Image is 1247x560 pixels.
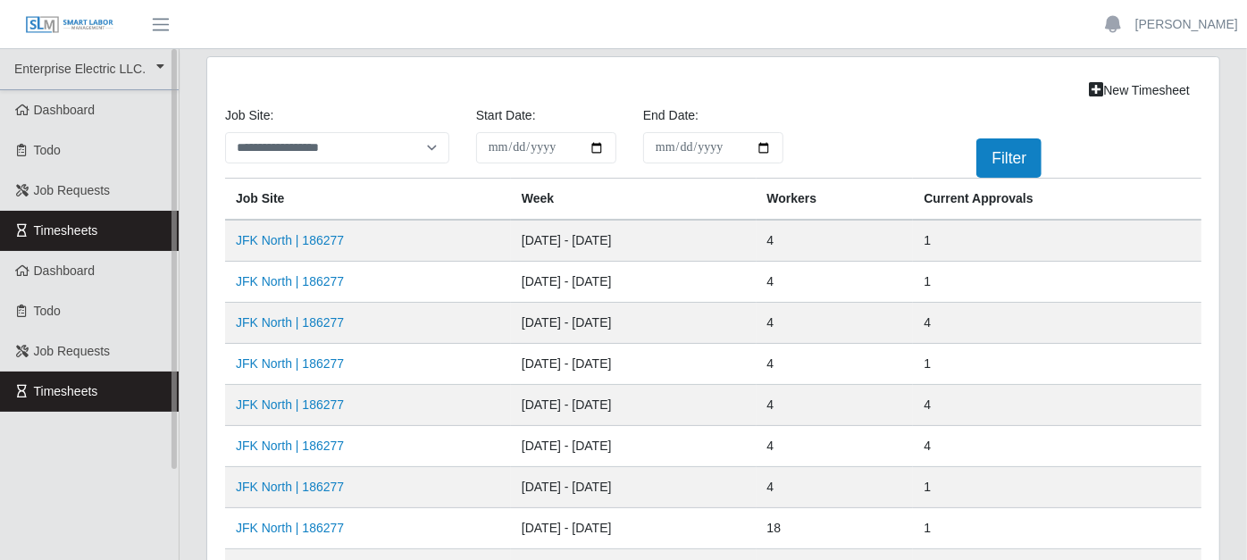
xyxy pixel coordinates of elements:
[913,303,1201,344] td: 4
[757,344,914,385] td: 4
[757,508,914,549] td: 18
[913,385,1201,426] td: 4
[913,344,1201,385] td: 1
[25,15,114,35] img: SLM Logo
[236,356,344,371] a: JFK North | 186277
[511,220,757,262] td: [DATE] - [DATE]
[976,138,1042,178] button: Filter
[643,106,699,125] label: End Date:
[34,183,111,197] span: Job Requests
[757,426,914,467] td: 4
[913,262,1201,303] td: 1
[757,303,914,344] td: 4
[511,508,757,549] td: [DATE] - [DATE]
[34,103,96,117] span: Dashboard
[34,263,96,278] span: Dashboard
[913,467,1201,508] td: 1
[236,439,344,453] a: JFK North | 186277
[34,344,111,358] span: Job Requests
[511,426,757,467] td: [DATE] - [DATE]
[913,220,1201,262] td: 1
[225,179,511,221] th: job site
[34,223,98,238] span: Timesheets
[757,385,914,426] td: 4
[34,304,61,318] span: Todo
[236,274,344,288] a: JFK North | 186277
[476,106,536,125] label: Start Date:
[236,315,344,330] a: JFK North | 186277
[913,179,1201,221] th: Current Approvals
[511,303,757,344] td: [DATE] - [DATE]
[913,426,1201,467] td: 4
[236,521,344,535] a: JFK North | 186277
[511,467,757,508] td: [DATE] - [DATE]
[511,262,757,303] td: [DATE] - [DATE]
[1135,15,1238,34] a: [PERSON_NAME]
[913,508,1201,549] td: 1
[757,179,914,221] th: Workers
[757,467,914,508] td: 4
[34,384,98,398] span: Timesheets
[34,143,61,157] span: Todo
[511,344,757,385] td: [DATE] - [DATE]
[236,233,344,247] a: JFK North | 186277
[511,385,757,426] td: [DATE] - [DATE]
[225,106,273,125] label: job site:
[236,397,344,412] a: JFK North | 186277
[1078,75,1201,106] a: New Timesheet
[511,179,757,221] th: Week
[236,480,344,494] a: JFK North | 186277
[757,220,914,262] td: 4
[757,262,914,303] td: 4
